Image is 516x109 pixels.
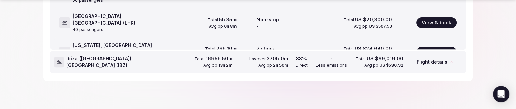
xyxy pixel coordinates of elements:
button: View & book [416,47,457,57]
span: 2h 50m [273,63,288,68]
span: 0h 8m [224,24,237,29]
span: 13h 2m [218,63,232,68]
div: Layover [249,55,288,62]
div: Avg pp [354,24,392,29]
div: Avg pp [209,24,237,29]
div: 40 passengers [73,27,103,33]
div: Open Intercom Messenger [493,86,509,102]
div: Total [343,45,392,52]
div: Avg pp [258,63,288,69]
div: Total [208,16,237,23]
div: - [256,24,259,29]
div: Less emissions [315,63,347,69]
span: US $20,300.00 [355,17,392,22]
div: Total [194,55,232,62]
div: Avg pp [203,63,232,69]
span: Non-stop [256,17,279,22]
button: View & book [416,17,457,28]
div: Direct [295,63,307,69]
div: Total [344,16,392,23]
div: Total [355,55,403,62]
span: US $507.50 [369,24,392,29]
span: US $69,019.00 [366,56,403,61]
span: 2 stops [256,46,274,51]
div: Total [205,45,237,52]
span: 29h 10m [216,46,237,51]
span: 370h 0m [267,56,288,61]
span: US $530.92 [379,63,403,68]
span: [GEOGRAPHIC_DATA], [GEOGRAPHIC_DATA] (LHR) [73,13,135,26]
div: Avg pp [364,63,403,69]
span: 1695h 50m [205,56,232,61]
span: [US_STATE], [GEOGRAPHIC_DATA] ([GEOGRAPHIC_DATA]) [73,42,152,55]
span: - [330,56,332,61]
span: 5h 35m [219,17,237,22]
div: Flight details [406,51,462,73]
span: Ibiza ([GEOGRAPHIC_DATA]), [GEOGRAPHIC_DATA] ( IBZ ) [66,55,176,69]
span: US $24,640.00 [355,46,392,51]
span: 33% [296,56,307,61]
